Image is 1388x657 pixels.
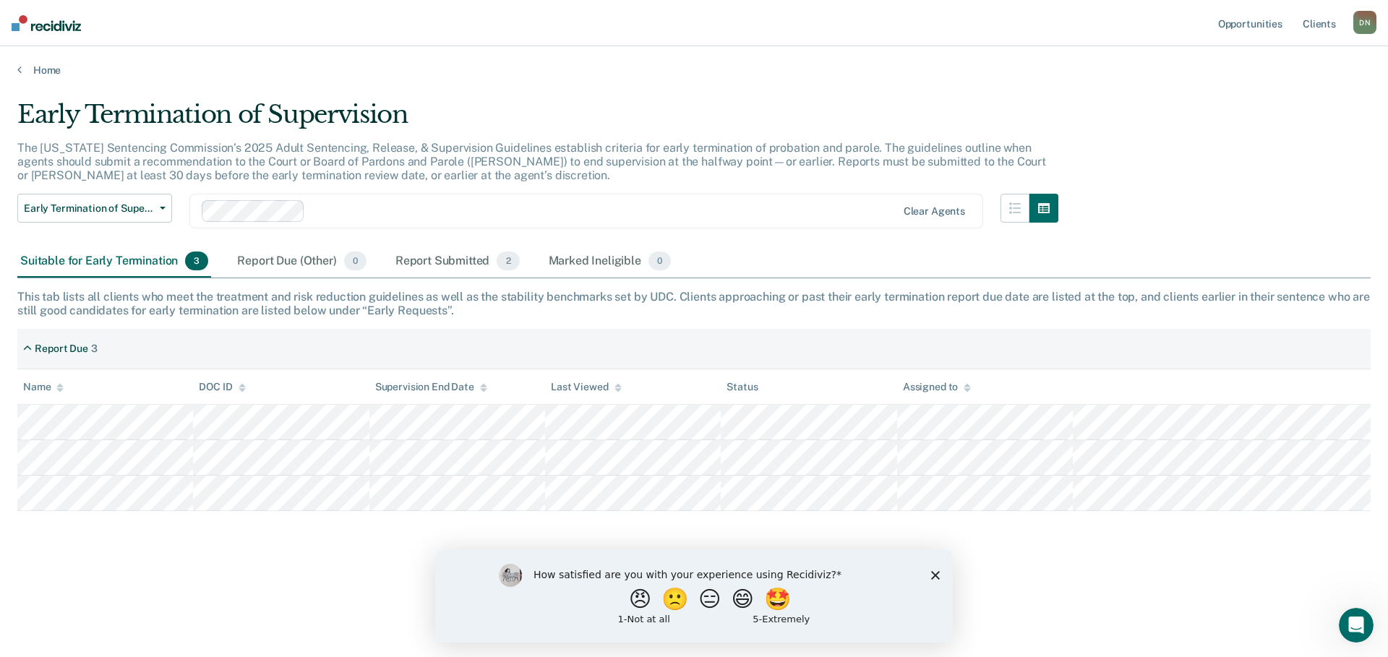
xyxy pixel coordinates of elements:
[551,381,621,393] div: Last Viewed
[435,549,953,643] iframe: Survey by Kim from Recidiviz
[185,252,208,270] span: 3
[903,381,971,393] div: Assigned to
[17,246,211,278] div: Suitable for Early Termination3
[1353,11,1376,34] div: D N
[393,246,523,278] div: Report Submitted2
[35,343,88,355] div: Report Due
[199,381,245,393] div: DOC ID
[546,246,674,278] div: Marked Ineligible0
[234,246,369,278] div: Report Due (Other)0
[91,343,98,355] div: 3
[24,202,154,215] span: Early Termination of Supervision
[17,290,1371,317] div: This tab lists all clients who meet the treatment and risk reduction guidelines as well as the st...
[1353,11,1376,34] button: DN
[17,100,1058,141] div: Early Termination of Supervision
[497,252,519,270] span: 2
[727,381,758,393] div: Status
[344,252,367,270] span: 0
[12,15,81,31] img: Recidiviz
[17,337,103,361] div: Report Due3
[648,252,671,270] span: 0
[17,141,1046,182] p: The [US_STATE] Sentencing Commission’s 2025 Adult Sentencing, Release, & Supervision Guidelines e...
[904,205,965,218] div: Clear agents
[23,381,64,393] div: Name
[375,381,487,393] div: Supervision End Date
[1339,608,1374,643] iframe: Intercom live chat
[17,64,1371,77] a: Home
[17,194,172,223] button: Early Termination of Supervision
